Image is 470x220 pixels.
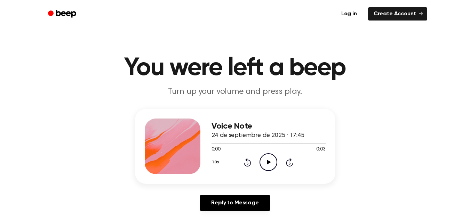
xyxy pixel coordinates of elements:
a: Reply to Message [200,195,270,211]
span: 0:03 [316,146,325,153]
a: Beep [43,7,82,21]
a: Log in [334,6,364,22]
p: Turn up your volume and press play. [102,86,369,98]
span: 24 de septiembre de 2025 · 17:45 [212,132,304,139]
button: 1.0x [212,156,222,168]
h3: Voice Note [212,122,326,131]
h1: You were left a beep [57,56,413,81]
span: 0:00 [212,146,221,153]
a: Create Account [368,7,427,21]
